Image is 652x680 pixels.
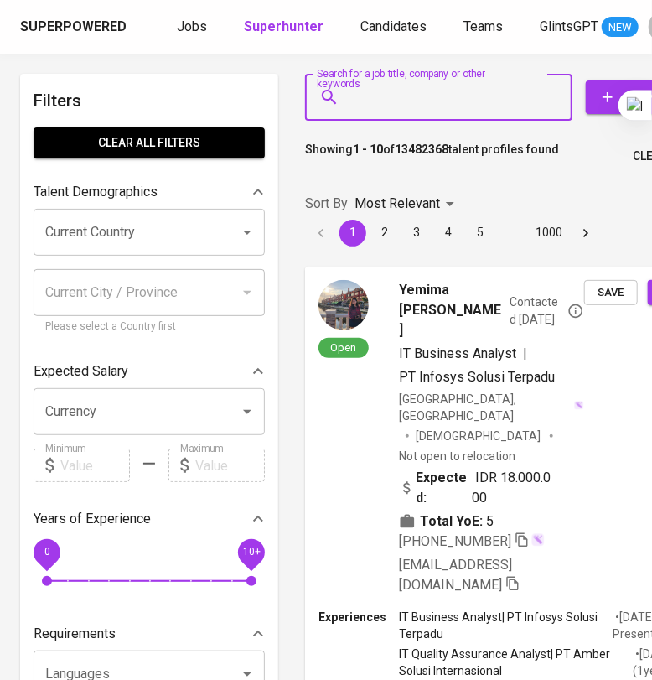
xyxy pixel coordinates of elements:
p: Not open to relocation [399,448,515,465]
span: Jobs [177,18,207,34]
p: Showing of talent profiles found [305,141,559,172]
span: [PHONE_NUMBER] [399,533,511,549]
b: 13482368 [395,143,448,156]
div: Years of Experience [34,502,265,536]
button: Go to page 1000 [530,220,567,247]
svg: By Batam recruiter [567,303,584,319]
span: Open [324,340,364,355]
div: Expected Salary [34,355,265,388]
span: Teams [463,18,503,34]
span: Candidates [360,18,427,34]
button: Go to page 2 [371,220,398,247]
p: Years of Experience [34,509,151,529]
b: 1 - 10 [353,143,383,156]
a: Superpowered [20,18,130,37]
button: Go to page 4 [435,220,462,247]
button: Go to page 3 [403,220,430,247]
button: Save [584,280,638,306]
span: 0 [44,547,49,558]
button: Open [235,221,259,244]
span: Yemima [PERSON_NAME] [399,280,503,340]
img: 4d153df3dfd3d14b458e4659131a687a.jpg [318,280,369,330]
input: Value [60,449,130,482]
p: Please select a Country first [45,319,253,335]
p: IT Quality Assurance Analyst | PT Amber Solusi Internasional [399,646,633,679]
b: Total YoE: [420,511,483,532]
div: … [499,224,525,241]
a: GlintsGPT NEW [540,17,639,38]
h6: Filters [34,87,265,114]
span: NEW [602,19,639,36]
span: IT Business Analyst [399,345,516,361]
a: Teams [463,17,506,38]
b: Superhunter [244,18,323,34]
p: Requirements [34,624,116,644]
div: Superpowered [20,18,127,37]
p: Experiences [318,609,399,625]
a: Candidates [360,17,430,38]
p: Talent Demographics [34,182,158,202]
b: Expected: [416,468,472,508]
div: Most Relevant [354,189,460,220]
nav: pagination navigation [305,220,602,247]
span: Save [592,283,629,303]
span: GlintsGPT [540,18,598,34]
button: Go to next page [572,220,599,247]
span: [EMAIL_ADDRESS][DOMAIN_NAME] [399,557,512,593]
span: 10+ [242,547,260,558]
span: 5 [486,511,494,532]
a: Superhunter [244,17,327,38]
img: magic_wand.svg [531,533,545,547]
p: Expected Salary [34,361,128,382]
img: magic_wand.svg [574,401,584,411]
div: [GEOGRAPHIC_DATA], [GEOGRAPHIC_DATA] [399,391,584,424]
p: Most Relevant [354,194,440,214]
span: [DEMOGRAPHIC_DATA] [416,428,543,444]
span: Clear All filters [47,132,251,153]
span: | [523,344,527,364]
input: Value [195,449,265,482]
p: IT Business Analyst | PT Infosys Solusi Terpadu [399,609,613,642]
span: Contacted [DATE] [510,293,584,327]
button: page 1 [339,220,366,247]
div: Requirements [34,617,265,651]
button: Clear All filters [34,127,265,158]
p: Sort By [305,194,348,214]
a: Jobs [177,17,210,38]
div: IDR 18.000.000 [399,468,557,508]
button: Open [235,400,259,423]
button: Go to page 5 [467,220,494,247]
span: PT Infosys Solusi Terpadu [399,369,555,385]
div: Talent Demographics [34,175,265,209]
